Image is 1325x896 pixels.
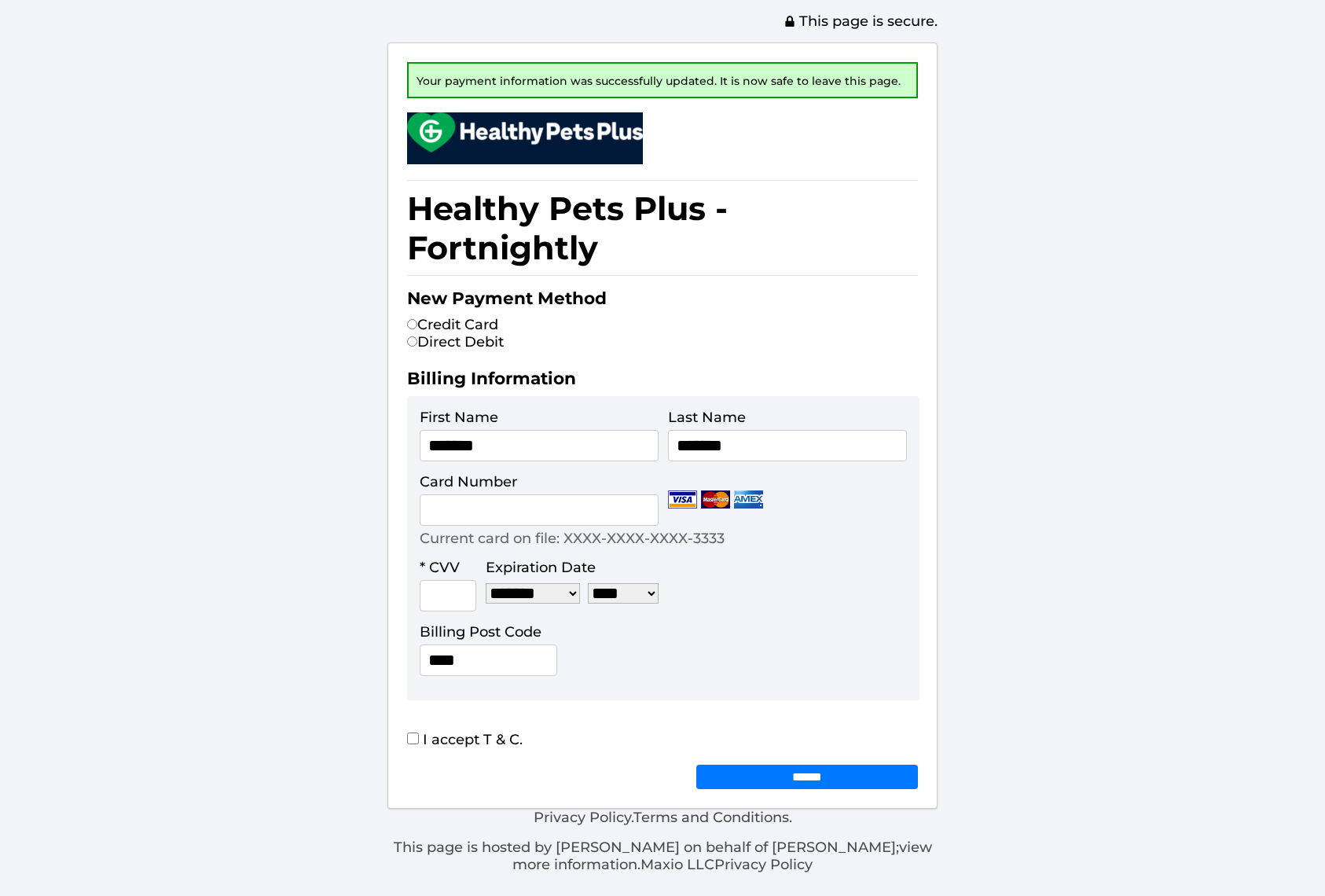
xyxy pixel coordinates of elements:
label: Credit Card [407,316,498,333]
h1: Healthy Pets Plus - Fortnightly [407,180,918,276]
label: Billing Post Code [420,623,541,641]
span: Your payment information was successfully updated. It is now safe to leave this page. [417,74,901,88]
input: I accept T & C. [407,733,419,744]
p: Current card on file: XXXX-XXXX-XXXX-3333 [420,530,725,547]
span: This page is secure. [784,13,938,30]
div: . . [387,809,938,873]
h2: New Payment Method [407,288,918,316]
h2: Billing Information [407,368,918,396]
input: Credit Card [407,319,417,329]
a: Privacy Policy [714,856,813,873]
label: Direct Debit [407,333,504,351]
label: Card Number [420,473,517,490]
img: Visa [668,490,697,509]
label: First Name [420,409,498,426]
label: Expiration Date [486,559,596,576]
img: Mastercard [701,490,730,509]
img: Amex [734,490,763,509]
img: small.png [407,112,643,152]
label: I accept T & C. [407,731,523,748]
p: This page is hosted by [PERSON_NAME] on behalf of [PERSON_NAME]; Maxio LLC [387,839,938,873]
label: * CVV [420,559,460,576]
input: Direct Debit [407,336,417,347]
label: Last Name [668,409,746,426]
a: Privacy Policy [534,809,631,826]
a: Terms and Conditions [633,809,789,826]
a: view more information. [512,839,932,873]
